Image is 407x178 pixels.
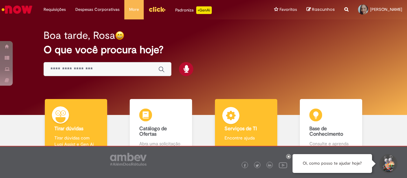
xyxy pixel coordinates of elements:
[312,6,335,12] span: Rascunhos
[307,7,335,13] a: Rascunhos
[1,3,33,16] img: ServiceNow
[378,154,397,173] button: Iniciar Conversa de Suporte
[115,31,124,40] img: happy-face.png
[309,140,353,147] p: Consulte e aprenda
[175,6,212,14] div: Padroniza
[54,135,98,147] p: Tirar dúvidas com Lupi Assist e Gen Ai
[44,30,115,41] h2: Boa tarde, Rosa
[243,164,246,167] img: logo_footer_facebook.png
[279,6,297,13] span: Favoritos
[224,125,257,132] b: Serviços de TI
[293,154,372,173] div: Oi, como posso te ajudar hoje?
[256,164,259,167] img: logo_footer_twitter.png
[44,44,363,55] h2: O que você procura hoje?
[196,6,212,14] p: +GenAi
[44,6,66,13] span: Requisições
[279,161,287,169] img: logo_footer_youtube.png
[309,125,343,138] b: Base de Conhecimento
[139,125,167,138] b: Catálogo de Ofertas
[75,6,120,13] span: Despesas Corporativas
[110,153,147,166] img: logo_footer_ambev_rotulo_gray.png
[148,4,166,14] img: click_logo_yellow_360x200.png
[139,140,183,147] p: Abra uma solicitação
[129,6,139,13] span: More
[119,99,204,154] a: Catálogo de Ofertas Abra uma solicitação
[203,99,289,154] a: Serviços de TI Encontre ajuda
[33,99,119,154] a: Tirar dúvidas Tirar dúvidas com Lupi Assist e Gen Ai
[370,7,402,12] span: [PERSON_NAME]
[289,99,374,154] a: Base de Conhecimento Consulte e aprenda
[54,125,83,132] b: Tirar dúvidas
[224,135,268,141] p: Encontre ajuda
[268,164,271,167] img: logo_footer_linkedin.png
